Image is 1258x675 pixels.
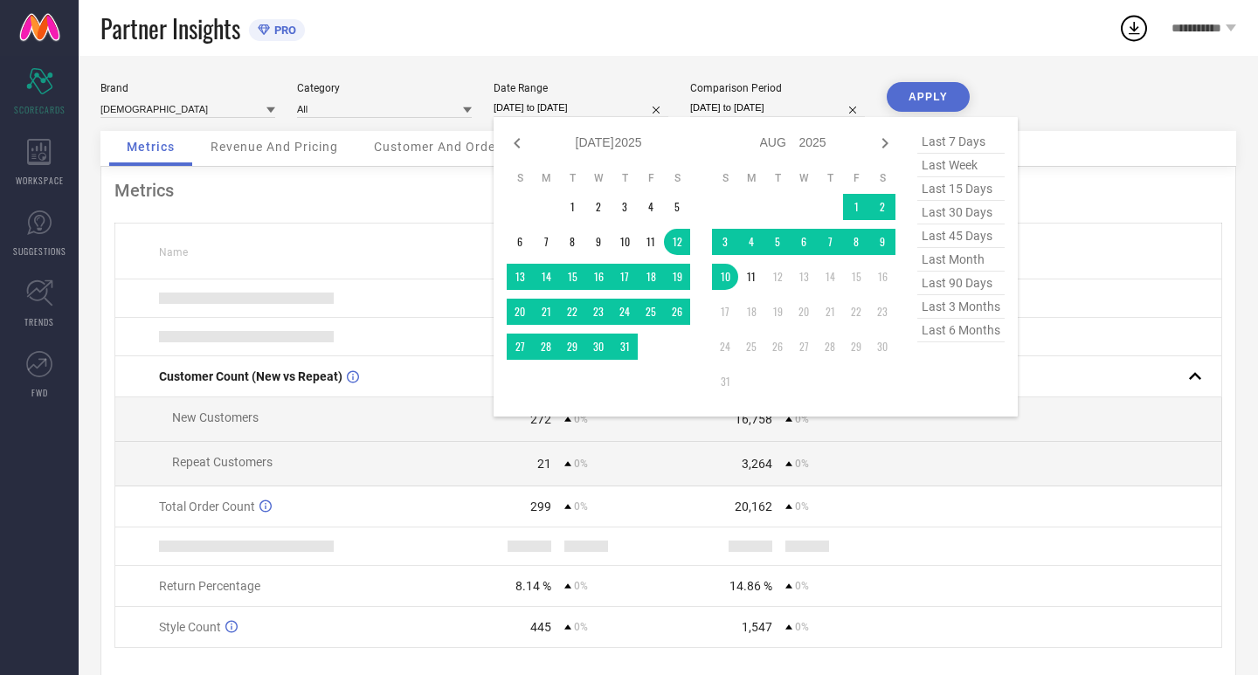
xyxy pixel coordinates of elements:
td: Sat Jul 12 2025 [664,229,690,255]
td: Mon Aug 25 2025 [738,334,764,360]
th: Monday [738,171,764,185]
div: 3,264 [742,457,772,471]
div: Comparison Period [690,82,865,94]
td: Fri Jul 18 2025 [638,264,664,290]
td: Thu Jul 24 2025 [612,299,638,325]
span: PRO [270,24,296,37]
td: Tue Jul 29 2025 [559,334,585,360]
span: last week [917,154,1005,177]
td: Sat Aug 02 2025 [869,194,895,220]
td: Sun Jul 27 2025 [507,334,533,360]
td: Fri Aug 01 2025 [843,194,869,220]
div: 445 [530,620,551,634]
span: WORKSPACE [16,174,64,187]
span: 0% [574,413,588,425]
span: Total Order Count [159,499,255,513]
td: Sat Aug 16 2025 [869,264,895,290]
td: Mon Jul 07 2025 [533,229,559,255]
td: Sat Aug 09 2025 [869,229,895,255]
th: Friday [638,171,664,185]
span: Partner Insights [100,10,240,46]
span: last 15 days [917,177,1005,201]
td: Mon Aug 04 2025 [738,229,764,255]
td: Wed Jul 30 2025 [585,334,612,360]
td: Tue Jul 08 2025 [559,229,585,255]
span: New Customers [172,410,259,424]
span: Customer Count (New vs Repeat) [159,369,342,383]
button: APPLY [887,82,970,112]
th: Tuesday [559,171,585,185]
input: Select comparison period [690,99,865,117]
td: Sat Jul 26 2025 [664,299,690,325]
td: Sat Jul 05 2025 [664,194,690,220]
span: SCORECARDS [14,103,66,116]
td: Thu Jul 03 2025 [612,194,638,220]
td: Wed Jul 16 2025 [585,264,612,290]
th: Thursday [612,171,638,185]
td: Sun Jul 06 2025 [507,229,533,255]
td: Fri Aug 08 2025 [843,229,869,255]
span: Style Count [159,620,221,634]
div: 20,162 [735,499,772,513]
td: Tue Aug 12 2025 [764,264,791,290]
td: Sat Jul 19 2025 [664,264,690,290]
div: Date Range [494,82,668,94]
div: 272 [530,412,551,426]
span: last 45 days [917,224,1005,248]
span: last 6 months [917,319,1005,342]
input: Select date range [494,99,668,117]
td: Tue Jul 01 2025 [559,194,585,220]
td: Wed Jul 02 2025 [585,194,612,220]
td: Sun Jul 13 2025 [507,264,533,290]
span: 0% [574,621,588,633]
span: Metrics [127,140,175,154]
div: Brand [100,82,275,94]
th: Saturday [869,171,895,185]
td: Thu Aug 14 2025 [817,264,843,290]
th: Tuesday [764,171,791,185]
td: Sat Aug 23 2025 [869,299,895,325]
td: Thu Jul 10 2025 [612,229,638,255]
div: Open download list [1118,12,1150,44]
div: Next month [874,133,895,154]
td: Fri Aug 22 2025 [843,299,869,325]
td: Wed Aug 06 2025 [791,229,817,255]
td: Sun Aug 03 2025 [712,229,738,255]
td: Wed Jul 23 2025 [585,299,612,325]
span: 0% [795,580,809,592]
th: Monday [533,171,559,185]
td: Mon Jul 21 2025 [533,299,559,325]
span: 0% [574,458,588,470]
td: Tue Aug 05 2025 [764,229,791,255]
span: last 7 days [917,130,1005,154]
td: Sun Jul 20 2025 [507,299,533,325]
th: Wednesday [585,171,612,185]
span: last month [917,248,1005,272]
div: Category [297,82,472,94]
div: Metrics [114,180,1222,201]
td: Fri Jul 04 2025 [638,194,664,220]
th: Saturday [664,171,690,185]
div: 16,758 [735,412,772,426]
th: Wednesday [791,171,817,185]
div: 14.86 % [729,579,772,593]
td: Wed Aug 20 2025 [791,299,817,325]
td: Tue Jul 15 2025 [559,264,585,290]
div: 21 [537,457,551,471]
div: 299 [530,499,551,513]
td: Sun Aug 10 2025 [712,264,738,290]
th: Friday [843,171,869,185]
span: Return Percentage [159,579,260,593]
td: Wed Jul 09 2025 [585,229,612,255]
th: Sunday [507,171,533,185]
td: Mon Jul 14 2025 [533,264,559,290]
td: Thu Jul 31 2025 [612,334,638,360]
span: 0% [795,413,809,425]
td: Sun Aug 24 2025 [712,334,738,360]
span: 0% [795,500,809,513]
span: Customer And Orders [374,140,508,154]
div: 1,547 [742,620,772,634]
td: Sat Aug 30 2025 [869,334,895,360]
th: Sunday [712,171,738,185]
td: Fri Jul 25 2025 [638,299,664,325]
